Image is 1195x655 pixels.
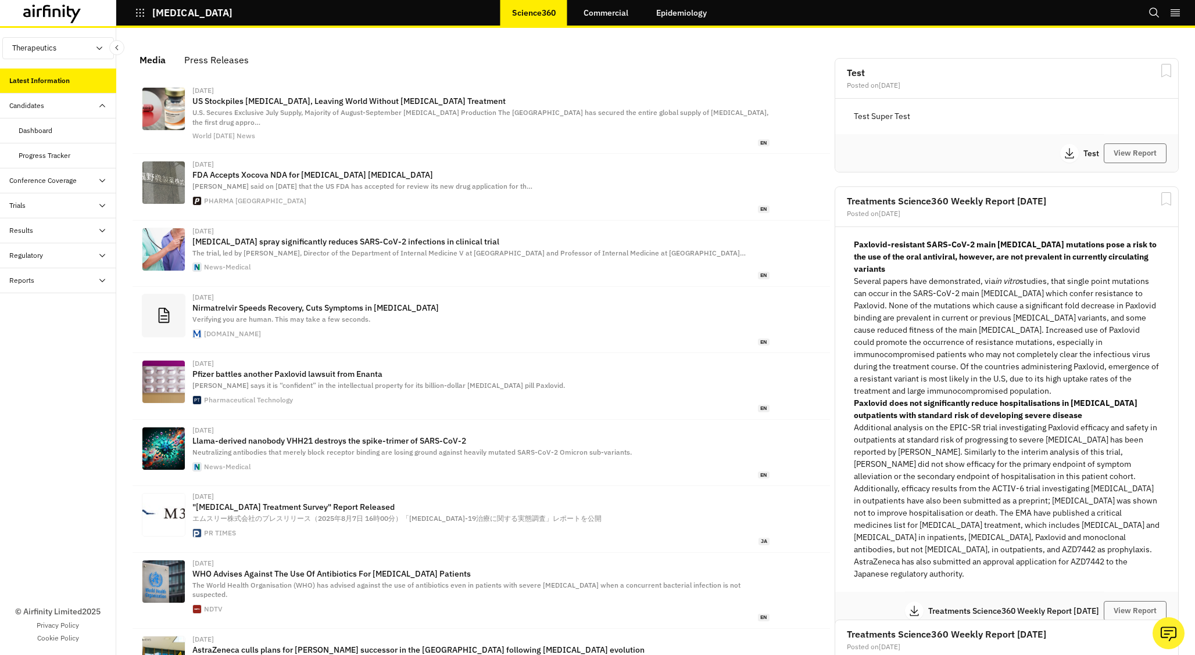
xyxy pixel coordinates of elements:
[192,87,770,94] div: [DATE]
[192,502,770,512] p: "[MEDICAL_DATA] Treatment Survey" Report Released
[133,553,830,629] a: [DATE]WHO Advises Against The Use Of Antibiotics For [MEDICAL_DATA] PatientsThe World Health Orga...
[204,606,223,613] div: NDTV
[192,569,770,578] p: WHO Advises Against The Use Of Antibiotics For [MEDICAL_DATA] Patients
[142,88,185,130] img: -1200-630-5efce22abb743.jpg
[133,154,830,220] a: [DATE]FDA Accepts Xocova NDA for [MEDICAL_DATA] [MEDICAL_DATA][PERSON_NAME] said on [DATE] that t...
[109,40,124,55] button: Close Sidebar
[192,581,740,599] span: The World Health Organisation (WHO) has advised against the use of antibiotics even in patients w...
[192,237,770,246] p: [MEDICAL_DATA] spray significantly reduces SARS-CoV-2 infections in clinical trial
[37,620,79,631] a: Privacy Policy
[193,197,201,205] img: apple-touch-icon.png
[854,239,1157,274] b: Paxlovid-resistant SARS-CoV-2 main [MEDICAL_DATA] mutations pose a risk to the use of the oral an...
[37,633,79,643] a: Cookie Policy
[19,150,70,161] div: Progress Tracker
[758,405,770,412] span: en
[204,264,251,271] div: News-Medical
[758,472,770,479] span: en
[758,614,770,621] span: en
[9,250,43,261] div: Regulatory
[854,398,1137,420] b: Paxlovid does not significantly reduce hospitalisations in [MEDICAL_DATA] outpatients with standa...
[1159,192,1173,206] svg: Bookmark Report
[854,275,1160,397] p: Several papers have demonstrated, via studies, that single point mutations can occur in the SARS-...
[192,170,770,179] p: FDA Accepts Xocova NDA for [MEDICAL_DATA] [MEDICAL_DATA]
[9,225,33,236] div: Results
[192,228,770,235] div: [DATE]
[1153,617,1185,649] button: Ask our analysts
[1149,3,1160,23] button: Search
[758,538,770,545] span: ja
[193,330,201,338] img: faviconV2
[9,275,34,286] div: Reports
[847,68,1167,77] h2: Test
[192,381,565,390] span: [PERSON_NAME] says it is “confident” in the intellectual property for its billion-dollar [MEDICAL...
[192,96,770,106] p: US Stockpiles [MEDICAL_DATA], Leaving World Without [MEDICAL_DATA] Treatment
[133,353,830,419] a: [DATE]Pfizer battles another Paxlovid lawsuit from Enanta[PERSON_NAME] says it is “confident” in ...
[192,493,770,500] div: [DATE]
[847,629,1167,639] h2: Treatments Science360 Weekly Report [DATE]
[133,80,830,154] a: [DATE]US Stockpiles [MEDICAL_DATA], Leaving World Without [MEDICAL_DATA] TreatmentU.S. Secures⁢ E...
[142,228,185,271] img: Respiratory-620x480.jpg
[204,197,306,204] div: PHARMA [GEOGRAPHIC_DATA]
[193,396,201,404] img: cropped-Pharmaceutical-Technology-Favicon-300x300.png
[758,139,770,147] span: en
[133,420,830,486] a: [DATE]Llama-derived nanobody VHH21 destroys the spike-trimer of SARS-CoV-2Neutralizing antibodies...
[192,645,770,654] p: AstraZeneca culls plans for [PERSON_NAME] successor in the [GEOGRAPHIC_DATA] following [MEDICAL_D...
[847,82,1167,89] div: Posted on [DATE]
[133,486,830,552] a: [DATE]"[MEDICAL_DATA] Treatment Survey" Report Releasedエムスリー株式会社のプレスリリース（2025年8月7日 16時00分）「[MEDIC...
[192,294,770,301] div: [DATE]
[204,330,261,337] div: [DOMAIN_NAME]
[192,448,632,456] span: Neutralizing antibodies that merely block receptor binding are losing ground against heavily muta...
[847,210,1167,217] div: Posted on [DATE]
[204,397,293,404] div: Pharmaceutical Technology
[193,263,201,271] img: favicon-96x96.png
[192,560,770,567] div: [DATE]
[512,8,556,17] p: Science360
[192,108,768,127] span: U.S. Secures⁢ Exclusive July Supply, Majority ​of August-September [MEDICAL_DATA] Production The ...
[9,75,70,86] div: Latest Information
[9,100,44,111] div: Candidates
[19,125,52,136] div: Dashboard
[142,427,185,470] img: TagImage-5811-45296012395219915055-620x480.png
[995,276,1019,286] i: in vitro
[15,606,101,618] p: © Airfinity Limited 2025
[1104,143,1167,163] button: View Report
[2,37,114,59] button: Therapeutics
[192,369,770,379] p: Pfizer battles another Paxlovid lawsuit from Enanta
[142,161,185,204] img: %E5%A1%A9%E9%87%8E%E7%BE%A9_%E7%9C%8B%E6%9D%BF2_0.jpg
[193,463,201,471] img: favicon-96x96.png
[758,339,770,346] span: en
[135,3,232,23] button: [MEDICAL_DATA]
[1159,63,1173,78] svg: Bookmark Report
[928,607,1104,615] p: Treatments Science360 Weekly Report [DATE]
[133,287,830,353] a: [DATE]Nirmatrelvir Speeds Recovery, Cuts Symptoms in [MEDICAL_DATA]Verifying you are human. This ...
[193,529,201,537] img: mstile-310x310.png
[854,422,1160,580] p: Additional analysis on the EPIC-SR trial investigating Paxlovid efficacy and safety in outpatient...
[192,360,770,367] div: [DATE]
[152,8,232,18] p: [MEDICAL_DATA]
[192,514,602,523] span: エムスリー株式会社のプレスリリース（2025年8月7日 16時00分）「[MEDICAL_DATA]-19治療に関する実態調査」レポートを公開
[1104,601,1167,621] button: View Report
[9,200,26,211] div: Trials
[192,427,770,434] div: [DATE]
[758,272,770,279] span: en
[192,182,532,190] span: [PERSON_NAME] said on [DATE] that the US FDA has accepted for review its new drug application for...
[847,643,1167,650] div: Posted on [DATE]
[192,636,770,643] div: [DATE]
[192,303,770,312] p: Nirmatrelvir Speeds Recovery, Cuts Symptoms in [MEDICAL_DATA]
[192,436,770,445] p: Llama-derived nanobody VHH21 destroys the spike-trimer of SARS-CoV-2
[758,206,770,213] span: en
[9,175,77,186] div: Conference Coverage
[139,51,166,69] div: Media
[192,132,255,139] div: World [DATE] News
[142,560,185,603] img: m9jnpr8g_world-health-organisation_625x300_25_April_25.jpg
[193,605,201,613] img: logo_ndtv_touch_icon.png
[133,221,830,287] a: [DATE][MEDICAL_DATA] spray significantly reduces SARS-CoV-2 infections in clinical trialThe trial...
[192,161,770,168] div: [DATE]
[184,51,249,69] div: Press Releases
[142,494,185,536] img: 125568-27-28f4a820f218dcaf1073570da4383545-180x80.png
[204,463,251,470] div: News-Medical
[854,110,1160,123] p: Test Super Test
[847,196,1167,206] h2: Treatments Science360 Weekly Report [DATE]
[1083,149,1104,157] p: Test
[192,315,370,323] span: Verifying you are human. This may take a few seconds.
